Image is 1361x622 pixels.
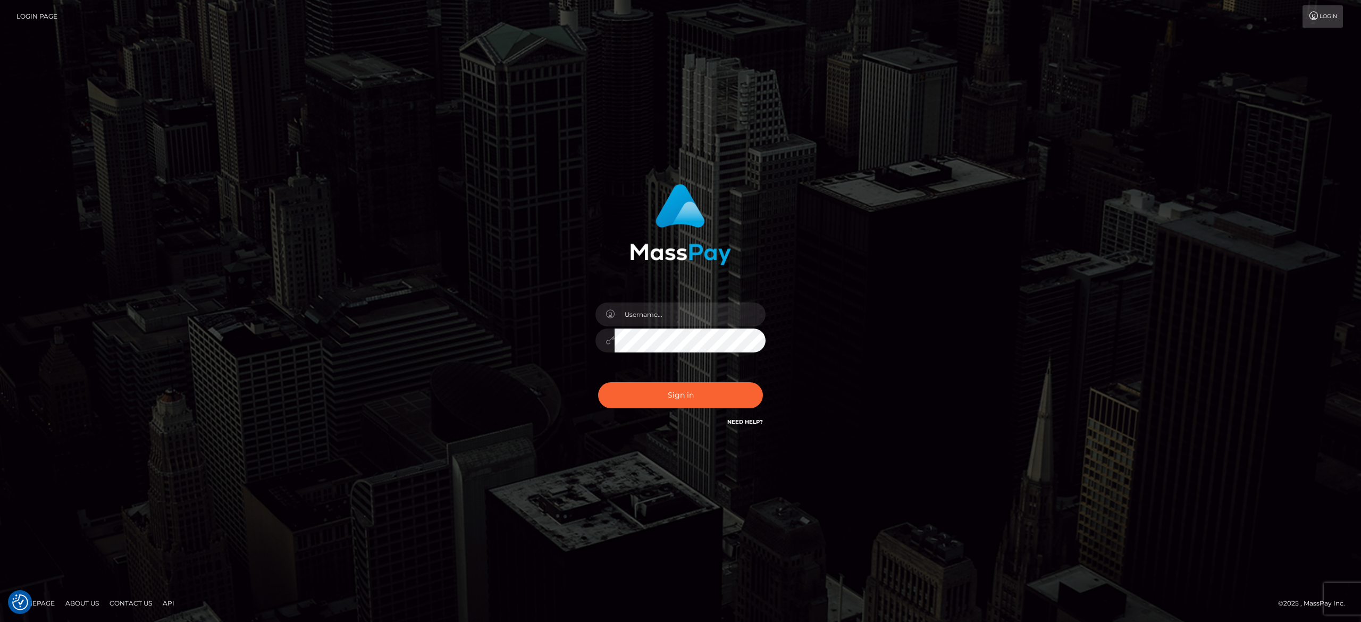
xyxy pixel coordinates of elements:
div: © 2025 , MassPay Inc. [1278,598,1353,609]
img: Revisit consent button [12,594,28,610]
a: Login [1303,5,1343,28]
a: Need Help? [727,418,763,425]
a: About Us [61,595,103,611]
img: MassPay Login [630,184,731,265]
a: Homepage [12,595,59,611]
button: Sign in [598,382,763,408]
button: Consent Preferences [12,594,28,610]
a: API [158,595,179,611]
a: Login Page [16,5,57,28]
input: Username... [615,302,766,326]
a: Contact Us [105,595,156,611]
